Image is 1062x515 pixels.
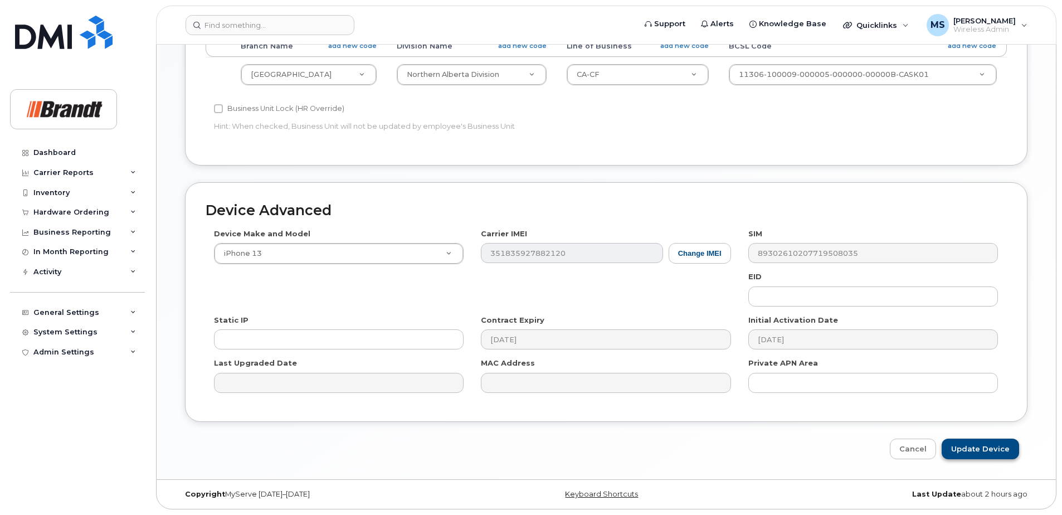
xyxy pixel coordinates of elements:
a: add new code [660,41,709,51]
span: CA-CF [577,70,600,79]
span: Northern Alberta Division [407,70,499,79]
th: Division Name [387,36,557,56]
span: [PERSON_NAME] [953,16,1016,25]
a: add new code [948,41,996,51]
span: 11306-100009-000005-000000-00000B-CASK01 [739,70,929,79]
span: iPhone 13 [217,249,262,259]
label: Initial Activation Date [748,315,838,325]
label: MAC Address [481,358,535,368]
span: Alerts [710,18,734,30]
label: Contract Expiry [481,315,544,325]
label: EID [748,271,762,282]
span: Edmonton [251,70,332,79]
div: Megan Scheel [919,14,1035,36]
label: Business Unit Lock (HR Override) [214,102,344,115]
span: MS [931,18,945,32]
div: MyServe [DATE]–[DATE] [177,490,463,499]
a: CA-CF [567,65,708,85]
label: Carrier IMEI [481,229,527,239]
input: Find something... [186,15,354,35]
a: add new code [498,41,547,51]
span: Support [654,18,685,30]
a: add new code [328,41,377,51]
a: 11306-100009-000005-000000-00000B-CASK01 [729,65,996,85]
input: Business Unit Lock (HR Override) [214,104,223,113]
a: Alerts [693,13,742,35]
th: Branch Name [231,36,387,56]
label: Device Make and Model [214,229,310,239]
a: Cancel [890,439,936,459]
span: Wireless Admin [953,25,1016,34]
a: Northern Alberta Division [397,65,546,85]
a: iPhone 13 [215,244,463,264]
span: Knowledge Base [759,18,826,30]
h2: Device Advanced [206,203,1007,218]
a: [GEOGRAPHIC_DATA] [241,65,376,85]
label: Last Upgraded Date [214,358,297,368]
strong: Last Update [912,490,961,498]
label: Private APN Area [748,358,818,368]
strong: Copyright [185,490,225,498]
a: Knowledge Base [742,13,834,35]
p: Hint: When checked, Business Unit will not be updated by employee's Business Unit [214,121,731,132]
th: BCSL Code [719,36,1007,56]
input: Update Device [942,439,1019,459]
a: Support [637,13,693,35]
label: Static IP [214,315,249,325]
span: Quicklinks [856,21,897,30]
th: Line of Business [557,36,719,56]
div: about 2 hours ago [749,490,1036,499]
a: Keyboard Shortcuts [565,490,638,498]
div: Quicklinks [835,14,917,36]
label: SIM [748,229,762,239]
button: Change IMEI [669,243,731,264]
